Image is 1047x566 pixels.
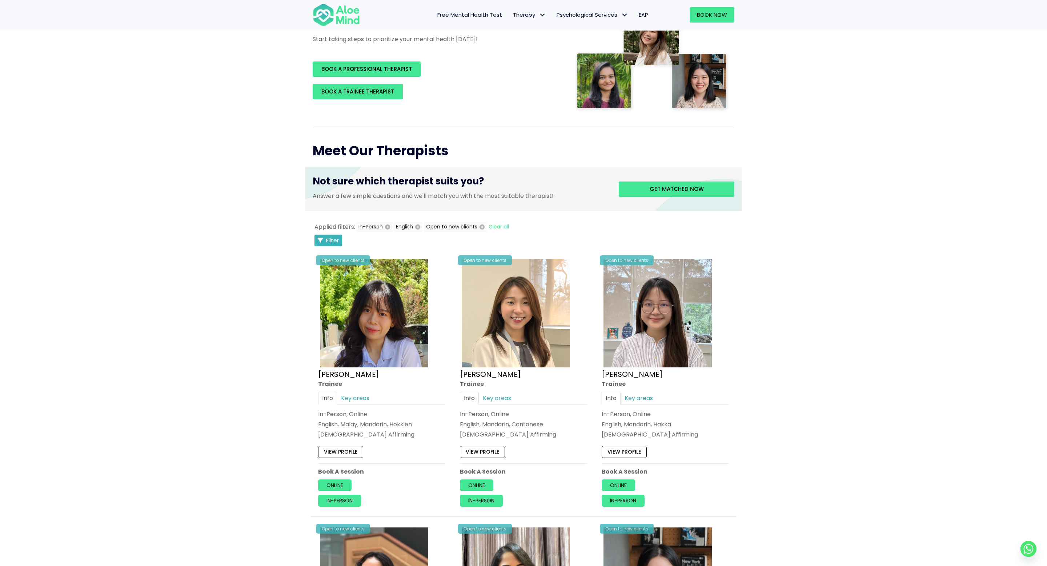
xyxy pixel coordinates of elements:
[488,222,509,232] button: Clear all
[602,431,729,439] div: [DEMOGRAPHIC_DATA] Affirming
[316,255,370,265] div: Open to new clients
[460,467,587,476] p: Book A Session
[437,11,502,19] span: Free Mental Health Test
[320,259,428,367] img: Aloe Mind Profile Pic – Christie Yong Kar Xin
[460,392,479,404] a: Info
[633,7,654,23] a: EAP
[314,223,355,231] span: Applied filters:
[639,11,648,19] span: EAP
[318,495,361,507] a: In-person
[318,431,445,439] div: [DEMOGRAPHIC_DATA] Affirming
[602,392,621,404] a: Info
[460,495,503,507] a: In-person
[513,11,546,19] span: Therapy
[619,10,630,20] span: Psychological Services: submenu
[318,410,445,418] div: In-Person, Online
[424,222,487,232] button: Open to new clients
[458,255,512,265] div: Open to new clients
[600,524,654,534] div: Open to new clients
[460,431,587,439] div: [DEMOGRAPHIC_DATA] Affirming
[602,479,635,491] a: Online
[603,259,712,367] img: IMG_3049 – Joanne Lee
[602,410,729,418] div: In-Person, Online
[318,380,445,388] div: Trainee
[326,236,339,244] span: Filter
[460,380,587,388] div: Trainee
[621,392,657,404] a: Key areas
[462,259,570,367] img: IMG_1660 – Tracy Kwah
[458,524,512,534] div: Open to new clients
[337,392,373,404] a: Key areas
[318,446,363,458] a: View profile
[460,420,587,429] p: English, Mandarin, Cantonese
[394,222,422,232] button: English
[537,10,547,20] span: Therapy: submenu
[602,495,645,507] a: In-person
[602,420,729,429] p: English, Mandarin, Hakka
[460,479,493,491] a: Online
[318,467,445,476] p: Book A Session
[318,392,337,404] a: Info
[316,524,370,534] div: Open to new clients
[356,222,392,232] button: In-Person
[318,369,379,379] a: [PERSON_NAME]
[557,11,628,19] span: Psychological Services
[600,255,654,265] div: Open to new clients
[551,7,633,23] a: Psychological ServicesPsychological Services: submenu
[313,141,449,160] span: Meet Our Therapists
[602,369,663,379] a: [PERSON_NAME]
[432,7,508,23] a: Free Mental Health Test
[602,380,729,388] div: Trainee
[619,182,734,197] a: Get matched now
[313,84,403,99] a: BOOK A TRAINEE THERAPIST
[460,410,587,418] div: In-Person, Online
[690,7,734,23] a: Book Now
[369,7,654,23] nav: Menu
[313,35,560,43] p: Start taking steps to prioritize your mental health [DATE]!
[313,192,608,200] p: Answer a few simple questions and we'll match you with the most suitable therapist!
[508,7,551,23] a: TherapyTherapy: submenu
[314,235,342,246] button: Filter Listings
[321,88,394,95] span: BOOK A TRAINEE THERAPIST
[650,185,704,193] span: Get matched now
[318,420,445,429] p: English, Malay, Mandarin, Hokkien
[697,11,727,19] span: Book Now
[460,446,505,458] a: View profile
[313,61,421,77] a: BOOK A PROFESSIONAL THERAPIST
[460,369,521,379] a: [PERSON_NAME]
[313,3,360,27] img: Aloe mind Logo
[602,446,647,458] a: View profile
[321,65,412,73] span: BOOK A PROFESSIONAL THERAPIST
[602,467,729,476] p: Book A Session
[1020,541,1036,557] a: Whatsapp
[313,175,608,191] h3: Not sure which therapist suits you?
[479,392,515,404] a: Key areas
[318,479,352,491] a: Online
